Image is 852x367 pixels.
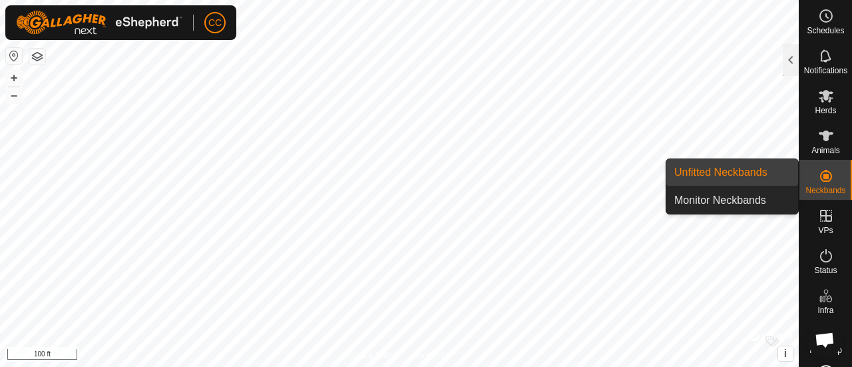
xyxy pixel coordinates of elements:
[807,322,843,358] div: Open chat
[818,226,833,234] span: VPs
[805,186,845,194] span: Neckbands
[814,266,837,274] span: Status
[815,107,836,115] span: Herds
[413,350,452,362] a: Contact Us
[666,187,798,214] a: Monitor Neckbands
[347,350,397,362] a: Privacy Policy
[6,48,22,64] button: Reset Map
[674,192,766,208] span: Monitor Neckbands
[804,67,847,75] span: Notifications
[778,346,793,361] button: i
[811,147,840,155] span: Animals
[666,159,798,186] a: Unfitted Neckbands
[674,165,767,181] span: Unfitted Neckbands
[29,49,45,65] button: Map Layers
[208,16,222,30] span: CC
[6,70,22,86] button: +
[784,348,787,359] span: i
[817,306,833,314] span: Infra
[6,87,22,103] button: –
[807,27,844,35] span: Schedules
[809,346,842,354] span: Heatmap
[16,11,182,35] img: Gallagher Logo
